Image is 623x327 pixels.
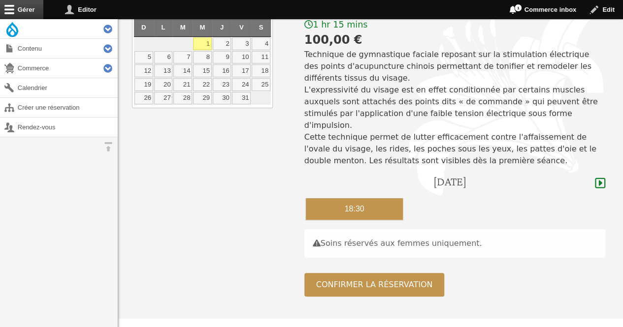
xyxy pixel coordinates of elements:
[306,198,403,220] div: 18:30
[154,92,173,105] a: 27
[134,51,153,64] a: 5
[173,51,192,64] a: 7
[213,78,231,91] a: 23
[173,92,192,105] a: 28
[433,175,466,189] h4: [DATE]
[239,24,244,31] span: Vendredi
[193,37,212,50] a: 1
[304,31,605,49] div: 100,00 €
[173,78,192,91] a: 21
[304,273,445,297] button: Confirmer la réservation
[213,37,231,50] a: 2
[220,24,224,31] span: Jeudi
[193,64,212,77] a: 15
[173,64,192,77] a: 14
[259,24,263,31] span: Samedi
[213,64,231,77] a: 16
[134,64,153,77] a: 12
[193,92,212,105] a: 29
[252,64,270,77] a: 18
[232,51,251,64] a: 10
[304,229,605,258] div: Soins réservés aux femmes uniquement.
[161,24,165,31] span: Lundi
[154,51,173,64] a: 6
[98,137,118,156] button: Orientation horizontale
[252,51,270,64] a: 11
[232,37,251,50] a: 3
[304,49,605,167] p: Technique de gymnastique faciale reposant sur la stimulation électrique des points d'acupuncture ...
[252,37,270,50] a: 4
[232,92,251,105] a: 31
[514,4,522,12] span: 1
[154,78,173,91] a: 20
[193,51,212,64] a: 8
[252,78,270,91] a: 25
[134,78,153,91] a: 19
[213,92,231,105] a: 30
[180,24,186,31] span: Mardi
[154,64,173,77] a: 13
[193,78,212,91] a: 22
[134,92,153,105] a: 26
[213,51,231,64] a: 9
[232,64,251,77] a: 17
[232,78,251,91] a: 24
[141,24,146,31] span: Dimanche
[199,24,205,31] span: Mercredi
[304,19,605,30] div: 1 hr 15 mins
